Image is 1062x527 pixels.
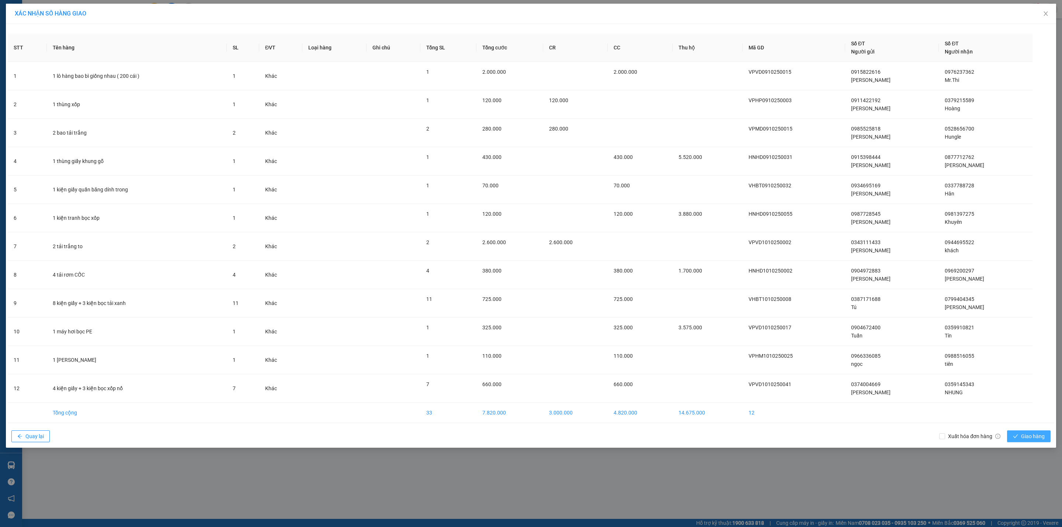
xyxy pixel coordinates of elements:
[233,357,236,363] span: 1
[47,34,227,62] th: Tên hàng
[945,162,984,168] span: [PERSON_NAME]
[749,381,791,387] span: VPVD1010250041
[749,325,791,330] span: VPVD1010250017
[259,232,302,261] td: Khác
[482,268,502,274] span: 380.000
[851,97,881,103] span: 0911422192
[426,381,429,387] span: 7
[743,403,845,423] td: 12
[549,126,568,132] span: 280.000
[851,162,891,168] span: [PERSON_NAME]
[8,318,47,346] td: 10
[482,353,502,359] span: 110.000
[749,353,793,359] span: VPHM1010250025
[673,403,743,423] td: 14.675.000
[851,191,891,197] span: [PERSON_NAME]
[8,119,47,147] td: 3
[259,176,302,204] td: Khác
[945,296,974,302] span: 0799404345
[47,176,227,204] td: 1 kiện giấy quấn băng dính trong
[945,126,974,132] span: 0528656700
[233,329,236,334] span: 1
[614,69,637,75] span: 2.000.000
[1013,434,1018,440] span: check
[259,204,302,232] td: Khác
[233,215,236,221] span: 1
[945,134,961,140] span: Hungle
[851,49,875,55] span: Người gửi
[47,204,227,232] td: 1 kiện tranh bọc xốp
[8,289,47,318] td: 9
[227,34,259,62] th: SL
[945,41,959,46] span: Số ĐT
[851,325,881,330] span: 0904672400
[47,403,227,423] td: Tổng cộng
[482,211,502,217] span: 120.000
[233,187,236,193] span: 1
[945,333,952,339] span: Tín
[614,183,630,188] span: 70.000
[482,325,502,330] span: 325.000
[426,296,432,302] span: 11
[259,62,302,90] td: Khác
[678,154,702,160] span: 5.520.000
[233,101,236,107] span: 1
[614,211,633,217] span: 120.000
[851,333,863,339] span: Tuấn
[8,90,47,119] td: 2
[678,211,702,217] span: 3.880.000
[482,183,499,188] span: 70.000
[945,325,974,330] span: 0359910821
[851,361,863,367] span: ngọc
[8,232,47,261] td: 7
[1043,11,1049,17] span: close
[749,239,791,245] span: VPVD1010250002
[851,211,881,217] span: 0987728545
[47,232,227,261] td: 2 tải trắng to
[614,353,633,359] span: 110.000
[945,154,974,160] span: 0877712762
[259,261,302,289] td: Khác
[259,318,302,346] td: Khác
[945,268,974,274] span: 0969200297
[426,353,429,359] span: 1
[995,434,1000,439] span: info-circle
[233,385,236,391] span: 7
[426,97,429,103] span: 1
[614,296,633,302] span: 725.000
[259,289,302,318] td: Khác
[259,346,302,374] td: Khác
[15,10,86,17] span: XÁC NHẬN SỐ HÀNG GIAO
[259,90,302,119] td: Khác
[851,247,891,253] span: [PERSON_NAME]
[47,62,227,90] td: 1 lô hàng bao bì giống nhau ( 200 cái )
[851,219,891,225] span: [PERSON_NAME]
[482,69,506,75] span: 2.000.000
[749,183,791,188] span: VHBT0910250032
[482,154,502,160] span: 430.000
[47,346,227,374] td: 1 [PERSON_NAME]
[851,276,891,282] span: [PERSON_NAME]
[8,34,47,62] th: STT
[945,353,974,359] span: 0988516055
[851,381,881,387] span: 0374004669
[945,69,974,75] span: 0976237362
[47,90,227,119] td: 1 thùng xốp
[482,239,506,245] span: 2.600.000
[614,381,633,387] span: 660.000
[945,389,963,395] span: NHUNG
[549,97,568,103] span: 120.000
[851,69,881,75] span: 0915822616
[678,268,702,274] span: 1.700.000
[749,268,792,274] span: HNHD1010250002
[851,77,891,83] span: [PERSON_NAME]
[851,134,891,140] span: [PERSON_NAME]
[945,77,959,83] span: Mr.Thi
[426,154,429,160] span: 1
[11,430,50,442] button: arrow-leftQuay lại
[851,389,891,395] span: [PERSON_NAME]
[8,176,47,204] td: 5
[945,49,973,55] span: Người nhận
[302,34,367,62] th: Loại hàng
[945,191,954,197] span: Hân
